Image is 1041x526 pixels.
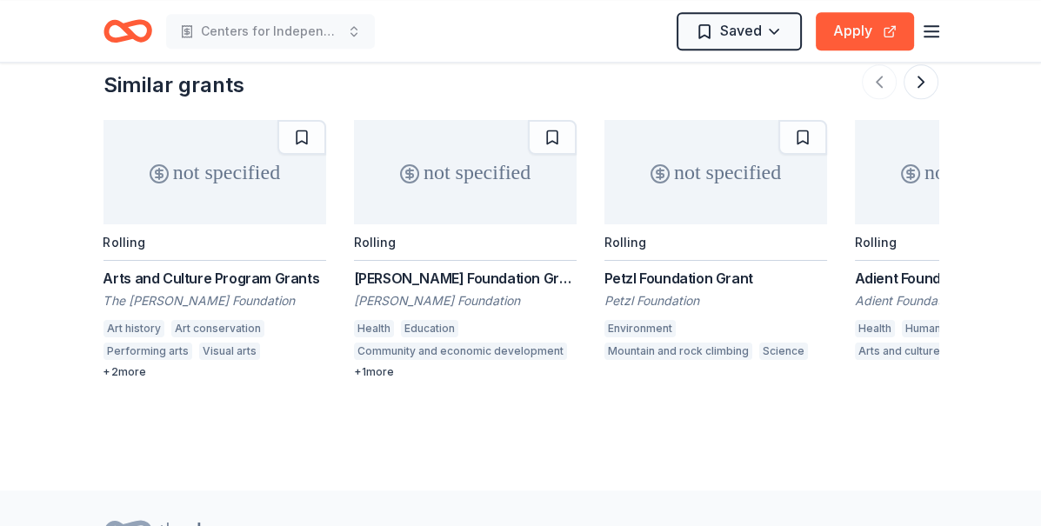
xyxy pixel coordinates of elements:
div: Environment [604,320,676,337]
div: Health [354,320,394,337]
span: Centers for Independence Operations and Programming [201,21,340,42]
button: Apply [816,12,914,50]
div: not specified [354,120,577,224]
div: [PERSON_NAME] Foundation [354,292,577,310]
div: Petzl Foundation Grant [604,268,827,289]
div: Science [759,343,808,360]
div: Performing arts [103,343,192,360]
span: Saved [720,19,762,42]
a: not specifiedRolling[PERSON_NAME] Foundation Grant[PERSON_NAME] FoundationHealthEducationCommunit... [354,120,577,379]
div: Education [401,320,458,337]
div: Rolling [604,235,646,250]
div: Community and economic development [354,343,567,360]
div: Arts and culture [855,343,944,360]
div: Art history [103,320,164,337]
div: The [PERSON_NAME] Foundation [103,292,326,310]
div: [PERSON_NAME] Foundation Grant [354,268,577,289]
button: Centers for Independence Operations and Programming [166,14,375,49]
div: not specified [604,120,827,224]
div: Mountain and rock climbing [604,343,752,360]
div: not specified [103,120,326,224]
button: Saved [677,12,802,50]
div: Human services [902,320,992,337]
div: Health [855,320,895,337]
div: Arts and Culture Program Grants [103,268,326,289]
div: Petzl Foundation [604,292,827,310]
div: Art conservation [171,320,264,337]
a: Home [103,10,152,51]
div: Visual arts [199,343,260,360]
div: Rolling [103,235,145,250]
div: + 1 more [354,365,577,379]
div: Similar grants [103,71,244,99]
div: Rolling [354,235,396,250]
div: + 2 more [103,365,326,379]
div: Rolling [855,235,897,250]
a: not specifiedRollingPetzl Foundation GrantPetzl FoundationEnvironmentMountain and rock climbingSc... [604,120,827,365]
a: not specifiedRollingArts and Culture Program GrantsThe [PERSON_NAME] FoundationArt historyArt con... [103,120,326,379]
